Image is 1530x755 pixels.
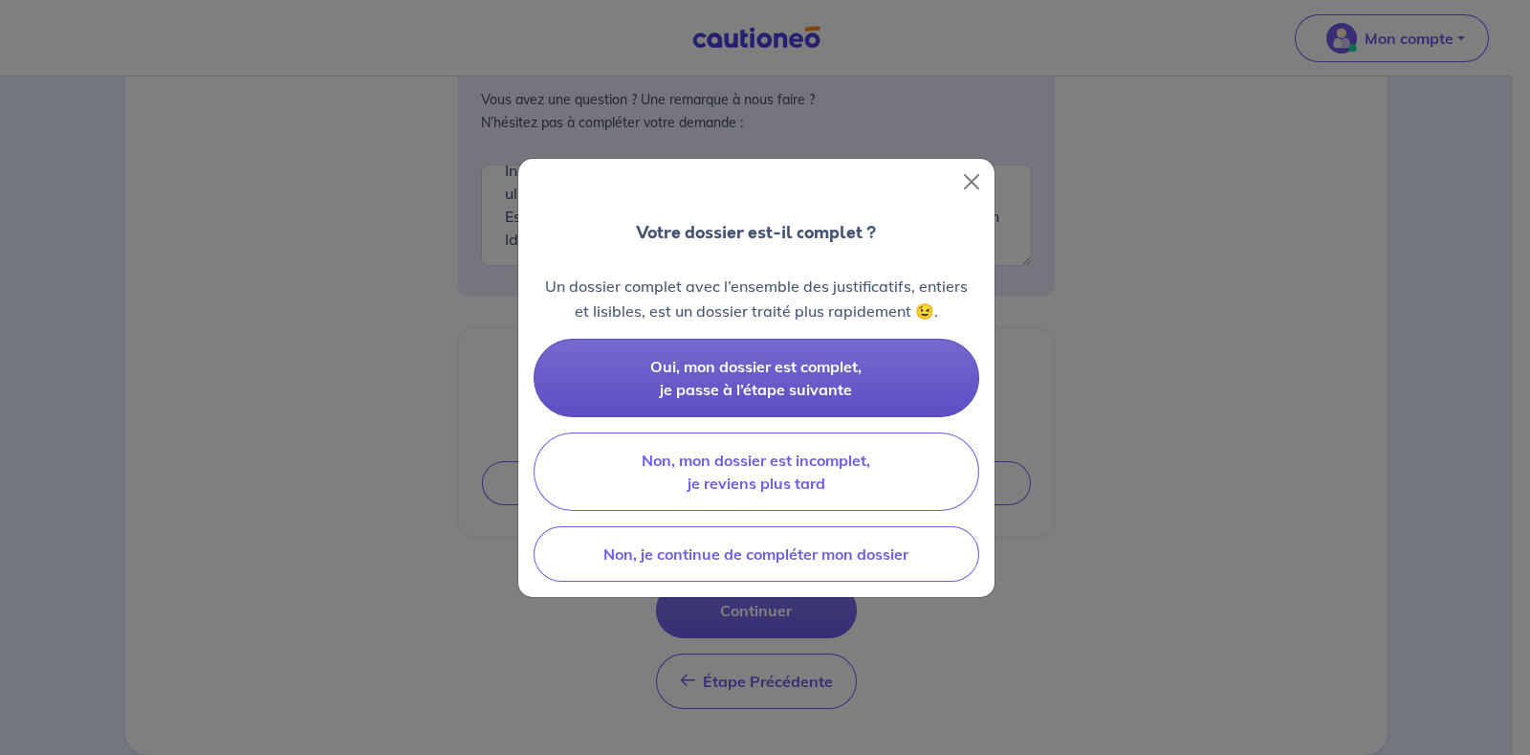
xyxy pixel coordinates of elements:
[650,357,862,399] span: Oui, mon dossier est complet, je passe à l’étape suivante
[642,451,870,493] span: Non, mon dossier est incomplet, je reviens plus tard
[534,433,979,511] button: Non, mon dossier est incomplet, je reviens plus tard
[603,544,908,564] span: Non, je continue de compléter mon dossier
[534,339,979,417] button: Oui, mon dossier est complet, je passe à l’étape suivante
[534,526,979,582] button: Non, je continue de compléter mon dossier
[636,220,876,245] p: Votre dossier est-il complet ?
[534,274,979,323] p: Un dossier complet avec l’ensemble des justificatifs, entiers et lisibles, est un dossier traité ...
[956,167,987,197] button: Close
